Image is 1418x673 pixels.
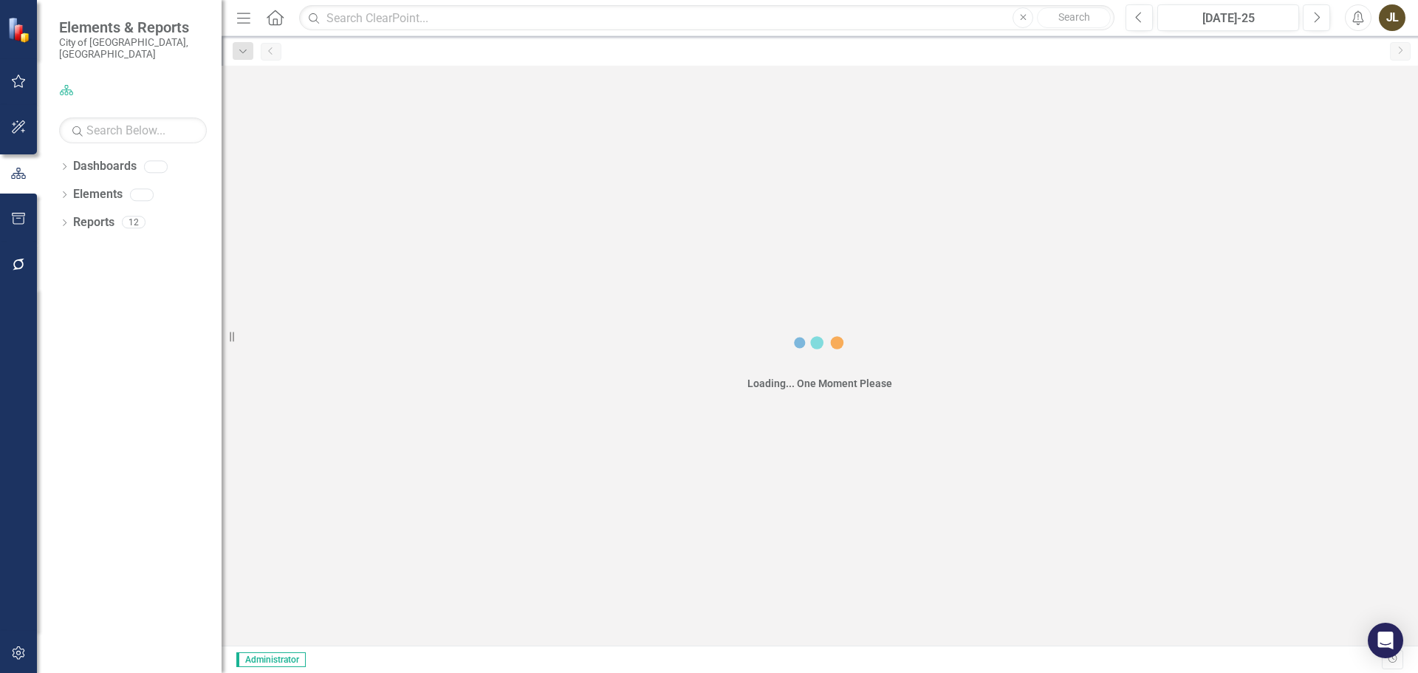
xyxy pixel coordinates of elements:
[73,214,114,231] a: Reports
[59,18,207,36] span: Elements & Reports
[1058,11,1090,23] span: Search
[236,652,306,667] span: Administrator
[1368,623,1403,658] div: Open Intercom Messenger
[59,117,207,143] input: Search Below...
[299,5,1114,31] input: Search ClearPoint...
[747,376,892,391] div: Loading... One Moment Please
[1157,4,1299,31] button: [DATE]-25
[1037,7,1111,28] button: Search
[1162,10,1294,27] div: [DATE]-25
[122,216,145,229] div: 12
[7,17,33,43] img: ClearPoint Strategy
[1379,4,1405,31] button: JL
[73,158,137,175] a: Dashboards
[59,36,207,61] small: City of [GEOGRAPHIC_DATA], [GEOGRAPHIC_DATA]
[73,186,123,203] a: Elements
